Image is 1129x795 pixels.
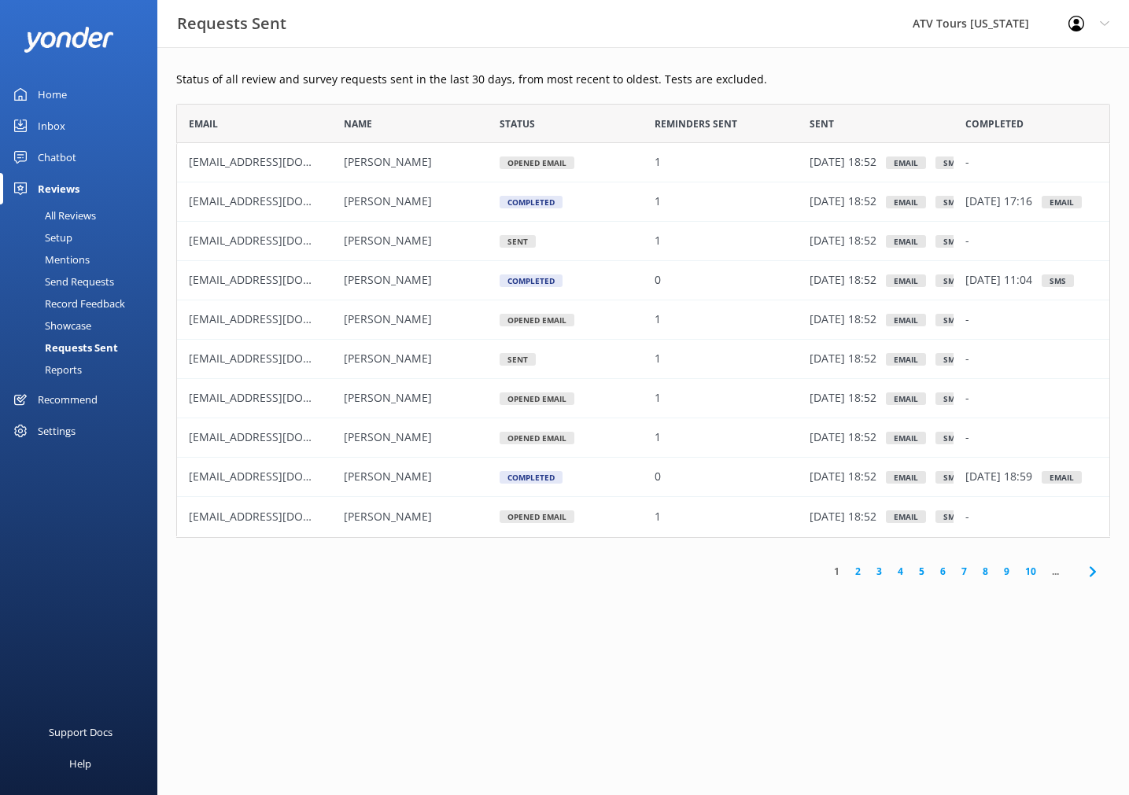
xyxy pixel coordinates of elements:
div: Opened Email [500,156,574,169]
p: [DATE] 17:16 [965,193,1032,211]
p: [DATE] 18:59 [965,469,1032,486]
div: SMS [935,510,968,523]
div: Reviews [38,173,79,204]
div: SMS [935,274,968,287]
div: Email [886,274,926,287]
span: Email [189,116,218,131]
a: 7 [954,564,975,579]
a: Record Feedback [9,293,157,315]
a: Send Requests [9,271,157,293]
span: [EMAIL_ADDRESS][DOMAIN_NAME] [189,351,373,366]
div: Email [886,156,926,169]
p: 1 [655,193,661,211]
span: [EMAIL_ADDRESS][DOMAIN_NAME] [189,273,373,288]
div: Completed [500,471,563,484]
p: 1 [655,351,661,368]
a: Setup [9,226,157,248]
p: 1 [655,154,661,171]
span: Name [344,116,372,131]
p: - [965,154,969,171]
div: SMS [935,353,968,366]
div: SMS [935,235,968,248]
div: Email [886,314,926,326]
p: [DATE] 18:52 [810,193,876,211]
a: 1 [826,564,847,579]
p: - [965,429,969,447]
div: Completed [500,196,563,208]
div: sms [1042,274,1074,287]
p: - [965,390,969,407]
p: [DATE] 18:52 [810,311,876,329]
div: Opened Email [500,432,574,444]
div: Email [886,353,926,366]
div: Home [38,79,67,110]
span: [PERSON_NAME] [344,391,432,406]
p: 1 [655,508,661,525]
span: [PERSON_NAME] [344,351,432,366]
a: 3 [869,564,890,579]
a: All Reviews [9,204,157,226]
div: SMS [935,314,968,326]
a: 6 [932,564,954,579]
p: [DATE] 18:52 [810,390,876,407]
span: [PERSON_NAME] [344,155,432,170]
div: Settings [38,415,76,447]
a: 2 [847,564,869,579]
h3: Requests Sent [177,11,286,36]
p: - [965,351,969,368]
a: 9 [996,564,1017,579]
p: - [965,233,969,250]
div: row [176,418,1110,458]
span: Status [500,116,535,131]
a: 8 [975,564,996,579]
p: [DATE] 18:52 [810,508,876,525]
span: [PERSON_NAME] [344,194,432,209]
div: Inbox [38,110,65,142]
div: SMS [935,471,968,484]
div: row [176,458,1110,497]
p: 0 [655,469,661,486]
span: [EMAIL_ADDRESS][DOMAIN_NAME] [189,509,373,524]
a: Reports [9,359,157,381]
div: Opened Email [500,314,574,326]
div: email [1042,196,1082,208]
div: Mentions [9,248,90,271]
div: Support Docs [49,716,113,748]
div: email [1042,471,1082,484]
div: Email [886,432,926,444]
div: SMS [935,156,968,169]
span: [PERSON_NAME] [344,509,432,524]
div: SMS [935,196,968,208]
div: Opened Email [500,510,574,523]
p: 0 [655,272,661,289]
span: Reminders Sent [655,116,737,131]
a: 5 [911,564,932,579]
p: - [965,508,969,525]
a: 10 [1017,564,1044,579]
div: Recommend [38,384,98,415]
p: Status of all review and survey requests sent in the last 30 days, from most recent to oldest. Te... [176,71,1110,88]
div: row [176,340,1110,379]
p: 1 [655,429,661,447]
a: Showcase [9,315,157,337]
div: Send Requests [9,271,114,293]
p: [DATE] 18:52 [810,469,876,486]
div: row [176,222,1110,261]
div: Completed [500,274,563,287]
a: 4 [890,564,911,579]
span: [EMAIL_ADDRESS][DOMAIN_NAME] [189,391,373,406]
p: 1 [655,390,661,407]
div: Email [886,235,926,248]
span: ... [1044,564,1067,579]
span: [PERSON_NAME] [344,469,432,484]
div: Opened Email [500,392,574,405]
span: [EMAIL_ADDRESS][DOMAIN_NAME] [189,194,373,209]
div: Email [886,510,926,523]
div: Reports [9,359,82,381]
span: [EMAIL_ADDRESS][DOMAIN_NAME] [189,469,373,484]
span: [EMAIL_ADDRESS][DOMAIN_NAME] [189,430,373,445]
span: [PERSON_NAME] [344,312,432,327]
span: [EMAIL_ADDRESS][DOMAIN_NAME] [189,312,373,327]
div: row [176,143,1110,182]
span: Sent [810,116,834,131]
